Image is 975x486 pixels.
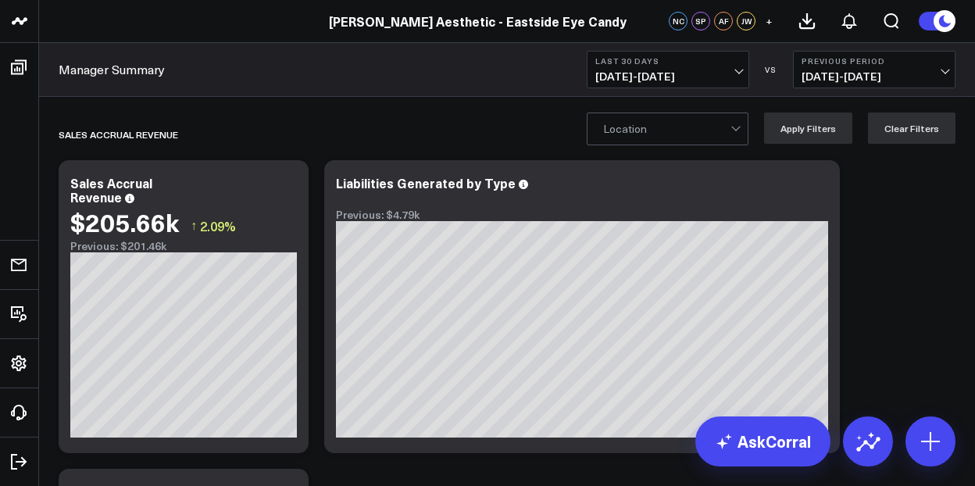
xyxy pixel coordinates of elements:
[587,51,749,88] button: Last 30 Days[DATE]-[DATE]
[329,13,627,30] a: [PERSON_NAME] Aesthetic - Eastside Eye Candy
[669,12,687,30] div: NC
[70,208,179,236] div: $205.66k
[200,217,236,234] span: 2.09%
[595,56,741,66] b: Last 30 Days
[595,70,741,83] span: [DATE] - [DATE]
[737,12,755,30] div: JW
[59,61,165,78] a: Manager Summary
[70,240,297,252] div: Previous: $201.46k
[757,65,785,74] div: VS
[802,70,947,83] span: [DATE] - [DATE]
[70,174,152,205] div: Sales Accrual Revenue
[766,16,773,27] span: +
[695,416,830,466] a: AskCorral
[336,174,516,191] div: Liabilities Generated by Type
[691,12,710,30] div: SP
[793,51,955,88] button: Previous Period[DATE]-[DATE]
[191,216,197,236] span: ↑
[336,209,828,221] div: Previous: $4.79k
[59,116,178,152] div: Sales Accrual Revenue
[764,113,852,144] button: Apply Filters
[759,12,778,30] button: +
[802,56,947,66] b: Previous Period
[714,12,733,30] div: AF
[868,113,955,144] button: Clear Filters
